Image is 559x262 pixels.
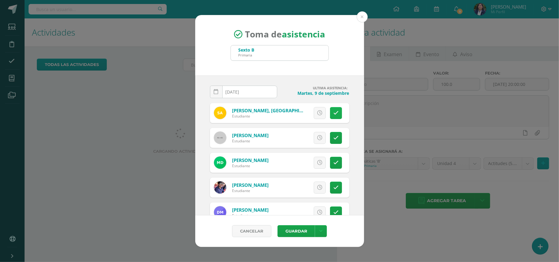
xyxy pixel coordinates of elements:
[214,181,226,194] img: 6a47c6dc77c175c8f62dc149d53ee658.png
[210,86,277,98] input: Fecha de Inasistencia
[245,29,325,40] span: Toma de
[214,156,226,169] img: b4a1dd8ab5d580051bc90669e3467bdc.png
[232,188,269,193] div: Estudiante
[282,29,325,40] strong: asistencia
[214,107,226,119] img: 92c47f8be17ea021e0806de1499a65ae.png
[231,45,328,60] input: Busca un grado o sección aquí...
[232,157,269,163] a: [PERSON_NAME]
[232,132,269,138] a: [PERSON_NAME]
[232,163,269,168] div: Estudiante
[232,138,269,144] div: Estudiante
[214,206,226,218] img: d72d3af8e57818c692398b66eca4cc7a.png
[239,53,254,57] div: Primaria
[232,225,271,237] a: Cancelar
[232,213,269,218] div: Estudiante
[239,47,254,53] div: Sexto B
[282,90,349,96] h4: Martes, 9 de septiembre
[282,86,349,90] h4: ULTIMA ASISTENCIA:
[232,114,306,119] div: Estudiante
[278,225,315,237] button: Guardar
[232,207,269,213] a: [PERSON_NAME]
[357,11,368,22] button: Close (Esc)
[232,182,269,188] a: [PERSON_NAME]
[232,107,318,114] a: [PERSON_NAME], [GEOGRAPHIC_DATA]
[214,132,226,144] img: 60x60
